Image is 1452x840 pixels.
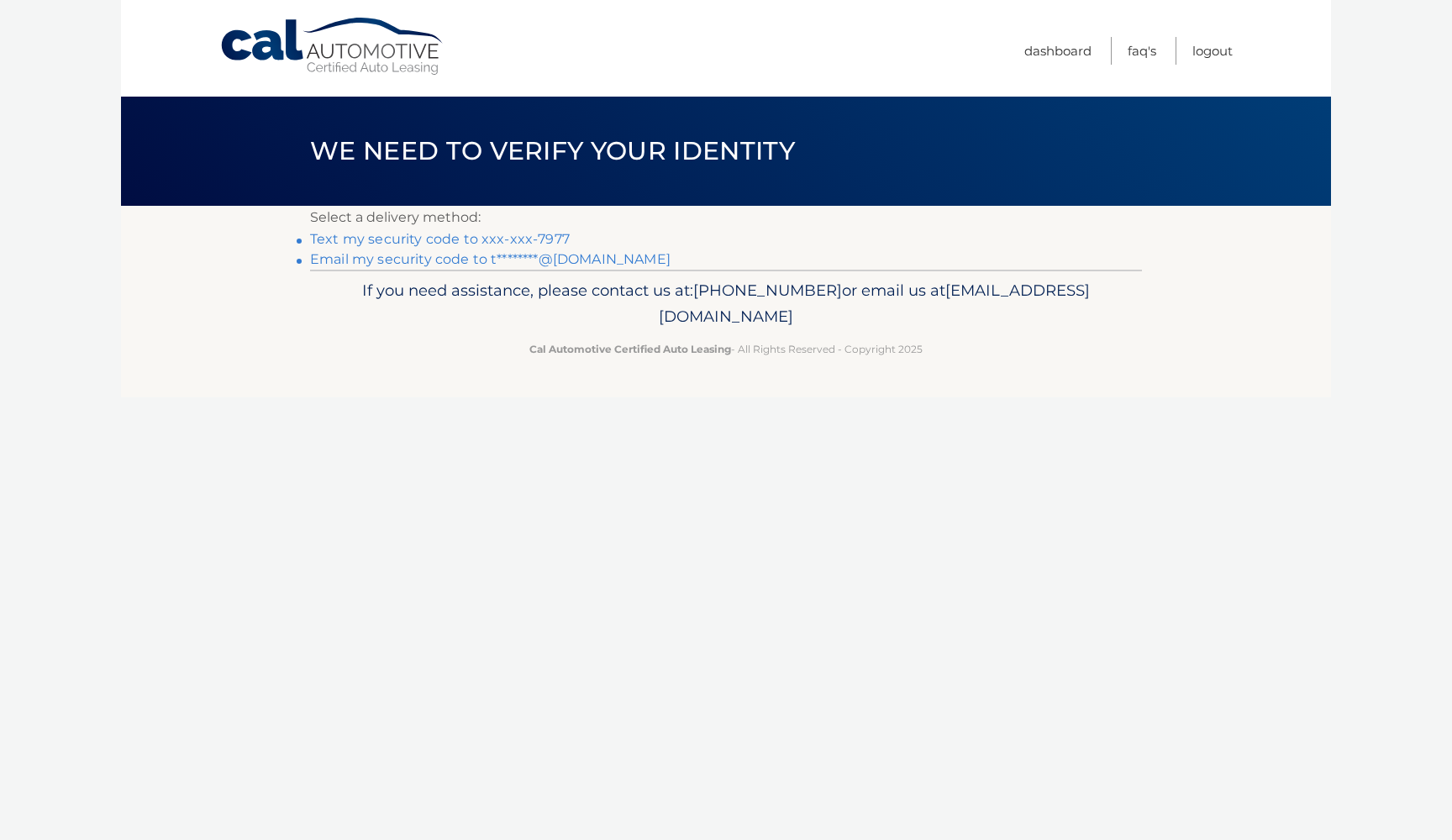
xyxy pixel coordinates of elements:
[310,231,570,247] a: Text my security code to xxx-xxx-7977
[310,135,795,166] span: We need to verify your identity
[321,277,1131,331] p: If you need assistance, please contact us at: or email us at
[1128,37,1156,65] a: FAQ's
[310,206,1142,229] p: Select a delivery method:
[310,251,671,267] a: Email my security code to t********@[DOMAIN_NAME]
[321,340,1131,358] p: - All Rights Reserved - Copyright 2025
[529,343,731,355] strong: Cal Automotive Certified Auto Leasing
[1024,37,1092,65] a: Dashboard
[693,281,842,300] span: [PHONE_NUMBER]
[1192,37,1233,65] a: Logout
[219,17,446,76] a: Cal Automotive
